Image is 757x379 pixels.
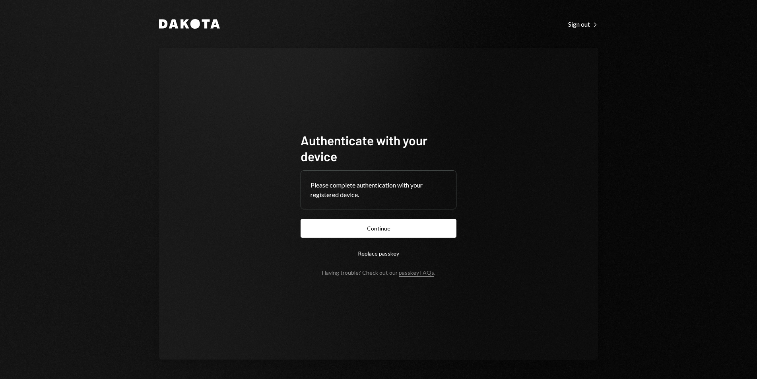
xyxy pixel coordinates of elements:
[301,219,456,238] button: Continue
[568,20,598,28] a: Sign out
[311,180,446,199] div: Please complete authentication with your registered device.
[399,269,434,277] a: passkey FAQs
[301,244,456,263] button: Replace passkey
[322,269,435,276] div: Having trouble? Check out our .
[568,20,598,28] div: Sign out
[301,132,456,164] h1: Authenticate with your device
